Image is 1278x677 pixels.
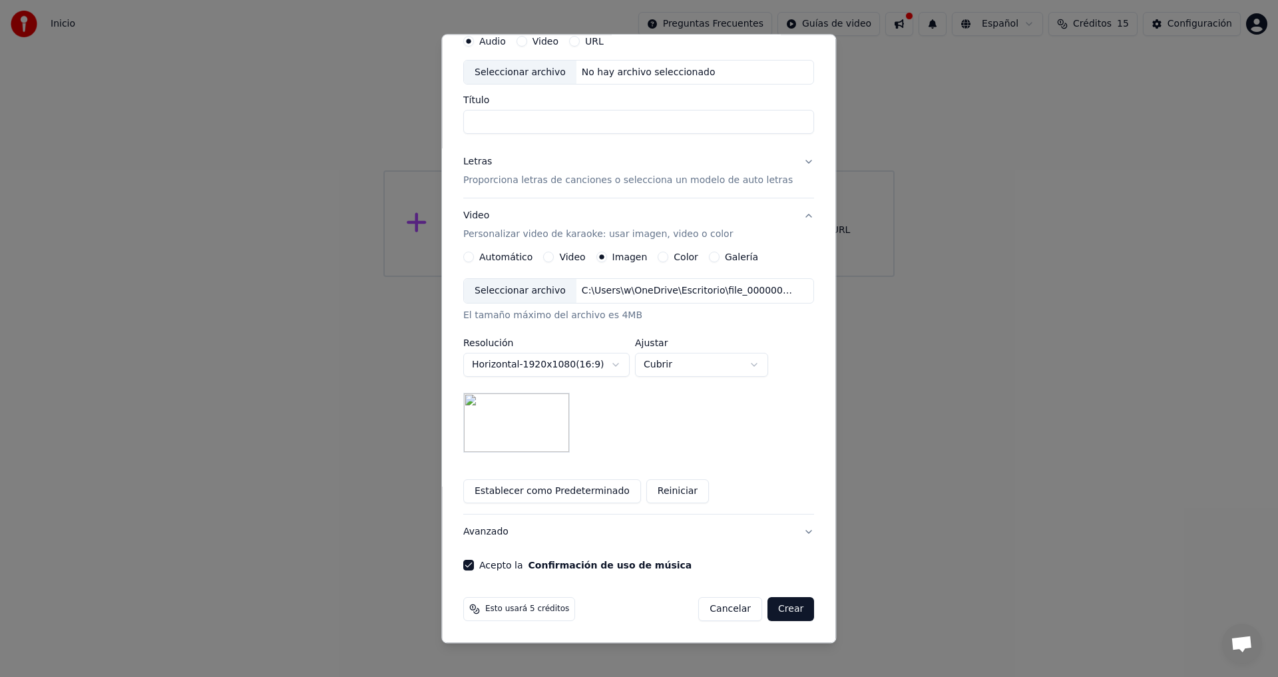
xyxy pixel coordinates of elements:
[485,604,569,615] span: Esto usará 5 créditos
[529,561,692,570] button: Acepto la
[560,253,586,262] label: Video
[463,228,733,242] p: Personalizar video de karaoke: usar imagen, video o color
[463,252,814,515] div: VideoPersonalizar video de karaoke: usar imagen, video o color
[479,253,532,262] label: Automático
[463,210,733,242] div: Video
[576,285,803,298] div: C:\Users\w\OneDrive\Escritorio\file_0000000035b4622f993706c39249d9f2.png
[479,37,506,46] label: Audio
[463,480,641,504] button: Establecer como Predeterminado
[463,199,814,252] button: VideoPersonalizar video de karaoke: usar imagen, video o color
[576,66,721,79] div: No hay archivo seleccionado
[635,339,768,348] label: Ajustar
[767,598,814,622] button: Crear
[463,145,814,198] button: LetrasProporciona letras de canciones o selecciona un modelo de auto letras
[479,561,692,570] label: Acepto la
[674,253,699,262] label: Color
[463,156,492,169] div: Letras
[464,61,576,85] div: Seleccionar archivo
[463,174,793,188] p: Proporciona letras de canciones o selecciona un modelo de auto letras
[585,37,604,46] label: URL
[463,96,814,105] label: Título
[646,480,709,504] button: Reiniciar
[463,515,814,550] button: Avanzado
[464,280,576,304] div: Seleccionar archivo
[612,253,648,262] label: Imagen
[725,253,758,262] label: Galería
[699,598,763,622] button: Cancelar
[463,339,630,348] label: Resolución
[532,37,558,46] label: Video
[463,310,814,323] div: El tamaño máximo del archivo es 4MB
